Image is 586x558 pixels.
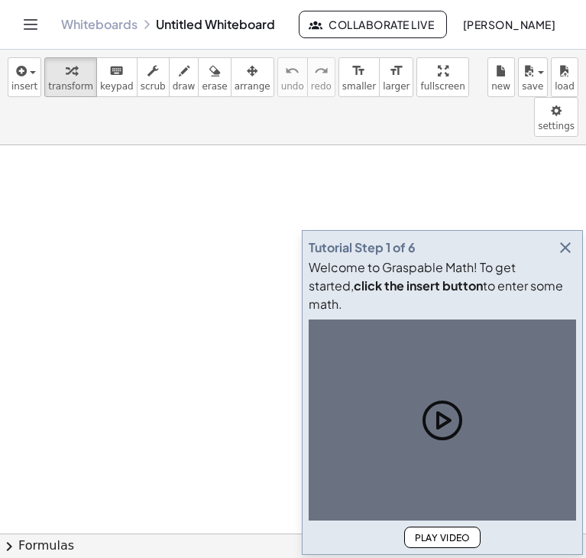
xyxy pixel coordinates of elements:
div: Tutorial Step 1 of 6 [309,238,416,257]
i: keyboard [109,62,124,80]
span: Play Video [414,532,471,543]
span: [PERSON_NAME] [462,18,555,31]
span: fullscreen [420,81,465,92]
button: insert [8,57,41,97]
i: undo [285,62,299,80]
b: click the insert button [354,277,483,294]
button: keyboardkeypad [96,57,138,97]
span: erase [202,81,227,92]
button: draw [169,57,199,97]
span: load [555,81,575,92]
button: arrange [231,57,274,97]
button: erase [198,57,231,97]
span: save [522,81,543,92]
span: Collaborate Live [312,18,434,31]
div: Welcome to Graspable Math! To get started, to enter some math. [309,258,576,313]
span: scrub [141,81,166,92]
span: undo [281,81,304,92]
button: Toggle navigation [18,12,43,37]
span: draw [173,81,196,92]
span: redo [311,81,332,92]
i: redo [314,62,329,80]
button: undoundo [277,57,308,97]
button: redoredo [307,57,335,97]
span: settings [538,121,575,131]
i: format_size [389,62,403,80]
span: larger [383,81,410,92]
button: fullscreen [416,57,468,97]
button: settings [534,97,578,137]
button: new [487,57,515,97]
button: Collaborate Live [299,11,447,38]
button: Play Video [404,527,481,548]
span: keypad [100,81,134,92]
a: Whiteboards [61,17,138,32]
button: format_sizelarger [379,57,413,97]
i: format_size [351,62,366,80]
span: smaller [342,81,376,92]
span: arrange [235,81,270,92]
button: format_sizesmaller [338,57,380,97]
span: transform [48,81,93,92]
button: [PERSON_NAME] [450,11,568,38]
button: save [518,57,548,97]
span: insert [11,81,37,92]
span: new [491,81,510,92]
button: load [551,57,578,97]
button: transform [44,57,97,97]
button: scrub [137,57,170,97]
